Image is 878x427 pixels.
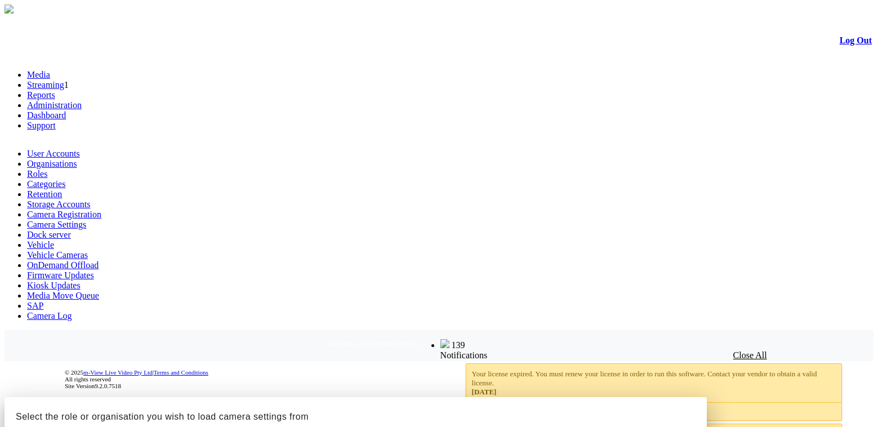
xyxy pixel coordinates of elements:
span: Welcome, Aqil (Administrator) [326,340,418,348]
a: Dock server [27,230,71,239]
a: Dashboard [27,110,66,120]
span: [DATE] [472,388,497,396]
a: Reports [27,90,55,100]
a: Media [27,70,50,79]
a: Vehicle Cameras [27,250,88,260]
span: 9.2.0.7518 [95,382,121,389]
a: Kiosk Updates [27,281,81,290]
a: User Accounts [27,149,80,158]
a: OnDemand Offload [27,260,99,270]
a: Close All [733,350,767,360]
div: Site Version [65,382,872,389]
a: Administration [27,100,82,110]
a: Terms and Conditions [154,369,208,376]
a: SAP [27,301,43,310]
a: Storage Accounts [27,199,90,209]
a: Vehicle [27,240,54,250]
a: Log Out [840,35,872,45]
a: Camera Registration [27,210,101,219]
div: Your license expired. You must renew your license in order to run this software. Contact your ven... [472,370,836,397]
div: Notifications [440,350,850,361]
a: Retention [27,189,62,199]
img: bell25.png [440,339,449,348]
a: Organisations [27,159,77,168]
a: Roles [27,169,47,179]
span: 139 [452,340,465,350]
div: © 2025 | All rights reserved [65,369,872,389]
h2: Select the role or organisation you wish to load camera settings from [5,397,707,424]
a: Camera Log [27,311,72,321]
a: Categories [27,179,65,189]
a: Firmware Updates [27,270,94,280]
a: Media Move Queue [27,291,99,300]
img: DigiCert Secured Site Seal [12,363,57,395]
a: Streaming [27,80,64,90]
a: m-View Live Video Pty Ltd [83,369,153,376]
a: Support [27,121,56,130]
span: 1 [64,80,69,90]
a: Camera Settings [27,220,86,229]
img: arrow-3.png [5,5,14,14]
